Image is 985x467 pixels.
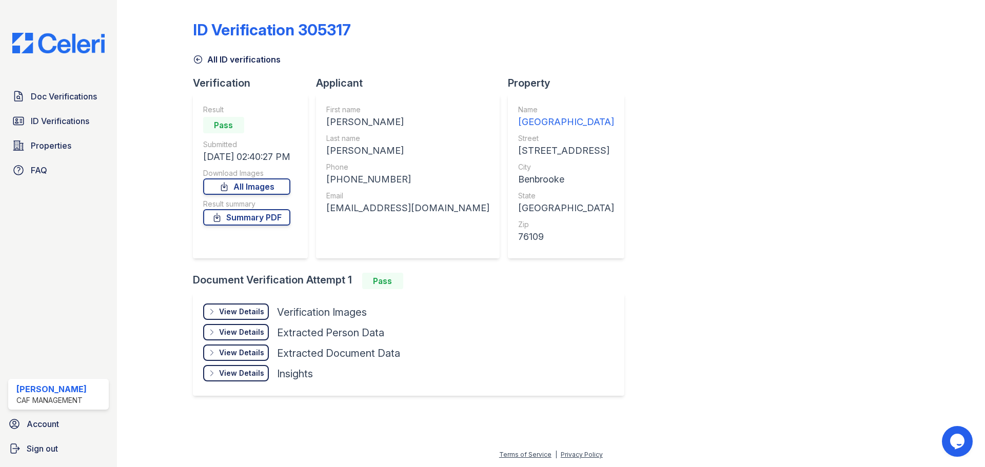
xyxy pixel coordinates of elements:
div: Pass [362,273,403,289]
div: CAF Management [16,395,87,405]
a: All Images [203,178,290,195]
div: Phone [326,162,489,172]
a: FAQ [8,160,109,180]
a: All ID verifications [193,53,281,66]
div: Email [326,191,489,201]
div: [DATE] 02:40:27 PM [203,150,290,164]
div: Extracted Person Data [277,326,384,340]
div: Download Images [203,168,290,178]
div: [PERSON_NAME] [16,383,87,395]
div: View Details [219,348,264,358]
a: Doc Verifications [8,86,109,107]
div: 76109 [518,230,614,244]
div: [EMAIL_ADDRESS][DOMAIN_NAME] [326,201,489,215]
div: | [555,451,557,458]
span: Doc Verifications [31,90,97,103]
div: View Details [219,327,264,337]
div: View Details [219,307,264,317]
div: [PERSON_NAME] [326,144,489,158]
div: State [518,191,614,201]
div: Last name [326,133,489,144]
a: Sign out [4,438,113,459]
span: FAQ [31,164,47,176]
div: Verification [193,76,316,90]
iframe: chat widget [942,426,975,457]
span: ID Verifications [31,115,89,127]
div: View Details [219,368,264,378]
div: ID Verification 305317 [193,21,351,39]
div: Benbrooke [518,172,614,187]
img: CE_Logo_Blue-a8612792a0a2168367f1c8372b55b34899dd931a85d93a1a3d3e32e68fde9ad4.png [4,33,113,53]
a: Summary PDF [203,209,290,226]
a: Properties [8,135,109,156]
div: [PERSON_NAME] [326,115,489,129]
div: Verification Images [277,305,367,319]
div: Street [518,133,614,144]
div: Applicant [316,76,508,90]
a: Privacy Policy [561,451,603,458]
div: Result [203,105,290,115]
div: Document Verification Attempt 1 [193,273,633,289]
div: Zip [518,219,614,230]
a: ID Verifications [8,111,109,131]
div: Property [508,76,633,90]
div: [STREET_ADDRESS] [518,144,614,158]
div: Result summary [203,199,290,209]
div: Insights [277,367,313,381]
div: [GEOGRAPHIC_DATA] [518,201,614,215]
div: Submitted [203,139,290,150]
a: Account [4,414,113,434]
div: First name [326,105,489,115]
span: Properties [31,139,71,152]
span: Sign out [27,442,58,455]
div: [GEOGRAPHIC_DATA] [518,115,614,129]
div: City [518,162,614,172]
div: [PHONE_NUMBER] [326,172,489,187]
div: Pass [203,117,244,133]
div: Name [518,105,614,115]
a: Name [GEOGRAPHIC_DATA] [518,105,614,129]
a: Terms of Service [499,451,551,458]
span: Account [27,418,59,430]
div: Extracted Document Data [277,346,400,360]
